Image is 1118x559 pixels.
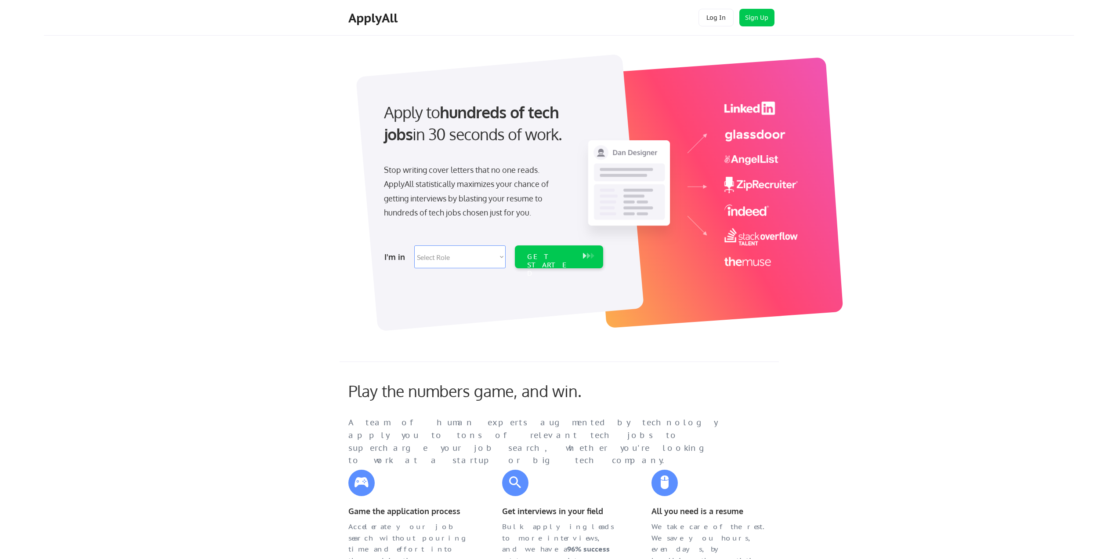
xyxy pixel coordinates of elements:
[348,11,400,26] div: ApplyAll
[384,101,600,146] div: Apply to in 30 seconds of work.
[527,252,574,278] div: GET STARTED
[502,505,621,518] div: Get interviews in your field
[384,250,409,264] div: I'm in
[698,9,734,26] button: Log In
[348,417,735,467] div: A team of human experts augmented by technology apply you to tons of relevant tech jobs to superc...
[739,9,774,26] button: Sign Up
[384,102,563,144] strong: hundreds of tech jobs
[348,381,621,400] div: Play the numbers game, and win.
[384,163,564,220] div: Stop writing cover letters that no one reads. ApplyAll statistically maximizes your chance of get...
[651,505,770,518] div: All you need is a resume
[348,505,467,518] div: Game the application process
